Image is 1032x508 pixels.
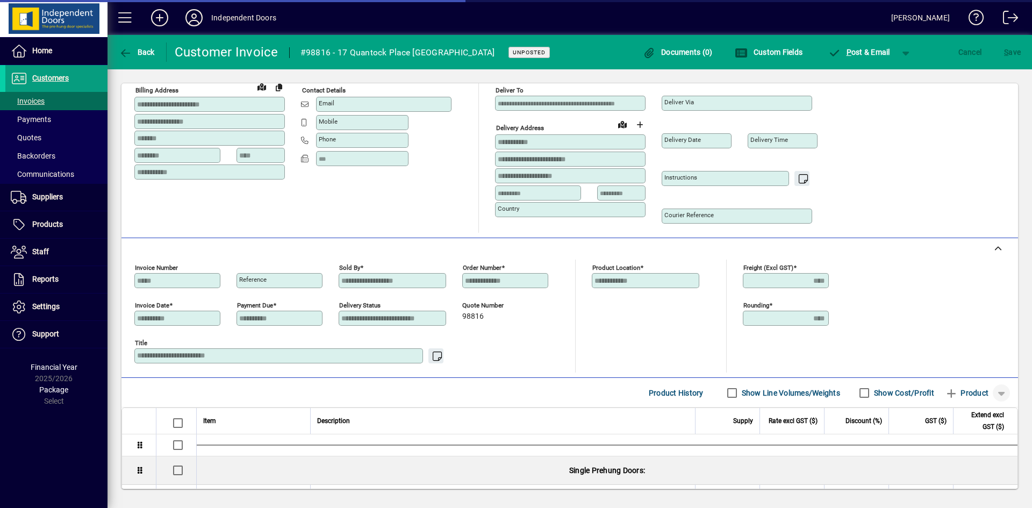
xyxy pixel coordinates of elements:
span: Package [39,385,68,394]
mat-label: Phone [319,135,336,143]
span: Supply [733,415,753,427]
span: GST ($) [925,415,947,427]
span: Description [317,415,350,427]
mat-label: Rounding [743,302,769,309]
mat-label: Order number [463,264,501,271]
mat-label: Reference [239,276,267,283]
span: Staff [32,247,49,256]
td: 12.0000 [824,485,888,507]
mat-label: Payment due [237,302,273,309]
button: Product [940,383,994,403]
mat-label: Country [498,205,519,212]
span: Payments [11,115,51,124]
button: Back [116,42,157,62]
mat-label: Courier Reference [664,211,714,219]
mat-label: Title [135,339,147,347]
span: Products [32,220,63,228]
div: Customer Invoice [175,44,278,61]
a: Reports [5,266,107,293]
span: Backorders [11,152,55,160]
a: Suppliers [5,184,107,211]
button: Profile [177,8,211,27]
button: Copy to Delivery address [270,78,288,96]
a: Home [5,38,107,65]
button: Product History [644,383,708,403]
span: Settings [32,302,60,311]
a: Payments [5,110,107,128]
label: Show Cost/Profit [872,388,934,398]
a: Staff [5,239,107,266]
a: Knowledge Base [961,2,984,37]
a: View on map [253,78,270,95]
mat-label: Delivery time [750,136,788,144]
mat-label: Instructions [664,174,697,181]
span: Custom Fields [735,48,802,56]
a: Support [5,321,107,348]
div: #98816 - 17 Quantock Place [GEOGRAPHIC_DATA] [300,44,495,61]
span: Financial Year [31,363,77,371]
span: Reports [32,275,59,283]
span: Discount (%) [845,415,882,427]
span: Customers [32,74,69,82]
span: Quotes [11,133,41,142]
a: Communications [5,165,107,183]
a: Products [5,211,107,238]
span: P [847,48,851,56]
a: Settings [5,294,107,320]
a: Quotes [5,128,107,147]
mat-label: Deliver To [496,87,524,94]
a: Backorders [5,147,107,165]
a: View on map [614,116,631,133]
a: Invoices [5,92,107,110]
span: Rate excl GST ($) [769,415,818,427]
mat-label: Delivery date [664,136,701,144]
button: Post & Email [822,42,895,62]
span: Invoices [11,97,45,105]
mat-label: Deliver via [664,98,694,106]
span: S [1004,48,1008,56]
span: ave [1004,44,1021,61]
span: Extend excl GST ($) [960,409,1004,433]
mat-label: Delivery status [339,302,381,309]
div: [PERSON_NAME] [891,9,950,26]
mat-label: Product location [592,264,640,271]
button: Documents (0) [640,42,715,62]
span: 98816 [462,312,484,321]
span: Product History [649,384,704,402]
mat-label: Sold by [339,264,360,271]
span: Communications [11,170,74,178]
span: ost & Email [828,48,890,56]
span: Item [203,415,216,427]
span: Back [119,48,155,56]
span: Suppliers [32,192,63,201]
td: 16.30 [888,485,953,507]
span: Documents (0) [643,48,713,56]
button: Save [1001,42,1023,62]
span: Home [32,46,52,55]
mat-label: Mobile [319,118,338,125]
button: Add [142,8,177,27]
td: 108.65 [953,485,1017,507]
span: Quote number [462,302,527,309]
mat-label: Freight (excl GST) [743,264,793,271]
mat-label: Invoice number [135,264,178,271]
div: Single Prehung Doors: [197,456,1017,484]
span: Product [945,384,988,402]
button: Custom Fields [732,42,805,62]
span: Support [32,330,59,338]
span: Unposted [513,49,546,56]
app-page-header-button: Back [107,42,167,62]
mat-label: Email [319,99,334,107]
a: Logout [995,2,1019,37]
div: Independent Doors [211,9,276,26]
button: Choose address [631,116,648,133]
mat-label: Invoice date [135,302,169,309]
label: Show Line Volumes/Weights [740,388,840,398]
